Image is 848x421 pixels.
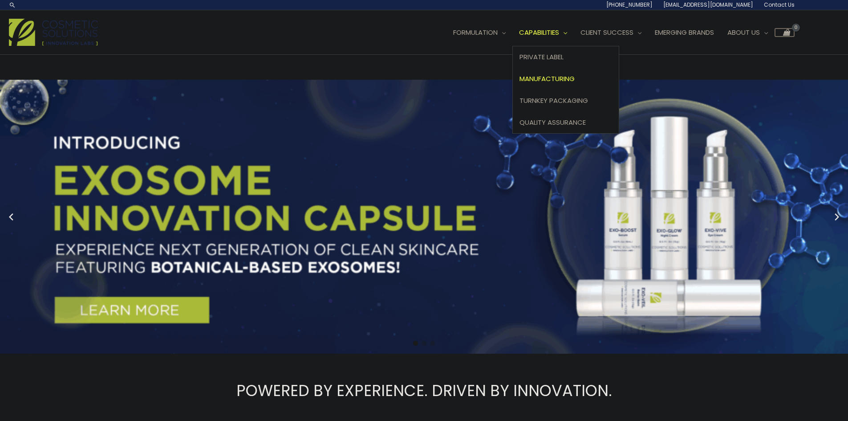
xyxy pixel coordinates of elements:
[440,19,795,46] nav: Site Navigation
[830,210,844,224] button: Next slide
[513,111,619,133] a: Quality Assurance
[663,1,753,8] span: [EMAIL_ADDRESS][DOMAIN_NAME]
[513,90,619,111] a: Turnkey Packaging
[446,19,512,46] a: Formulation
[727,28,760,37] span: About Us
[519,96,588,105] span: Turnkey Packaging
[606,1,653,8] span: [PHONE_NUMBER]
[655,28,714,37] span: Emerging Brands
[422,341,426,346] span: Go to slide 2
[512,19,574,46] a: Capabilities
[453,28,498,37] span: Formulation
[519,52,564,61] span: Private Label
[519,28,559,37] span: Capabilities
[648,19,721,46] a: Emerging Brands
[4,210,18,224] button: Previous slide
[721,19,775,46] a: About Us
[9,1,16,8] a: Search icon link
[513,68,619,90] a: Manufacturing
[513,46,619,68] a: Private Label
[775,28,795,37] a: View Shopping Cart, empty
[574,19,648,46] a: Client Success
[519,118,586,127] span: Quality Assurance
[519,74,575,83] span: Manufacturing
[580,28,633,37] span: Client Success
[430,341,435,346] span: Go to slide 3
[9,19,98,46] img: Cosmetic Solutions Logo
[764,1,795,8] span: Contact Us
[413,341,418,346] span: Go to slide 1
